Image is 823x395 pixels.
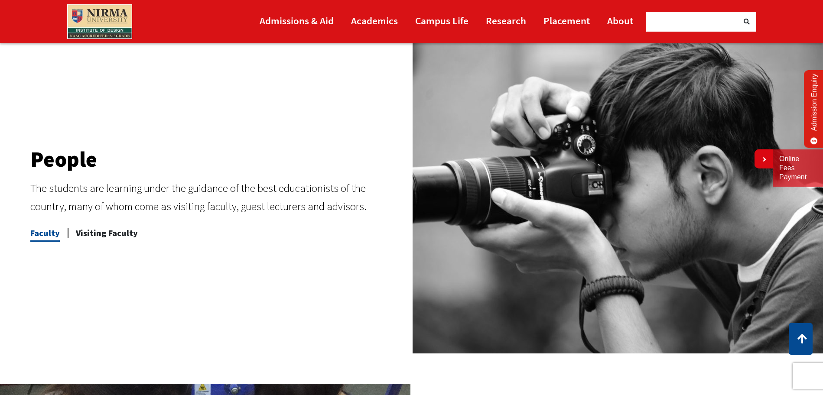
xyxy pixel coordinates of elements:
[351,11,398,30] a: Academics
[30,149,399,170] h2: People
[30,224,60,242] a: Faculty
[76,224,138,242] a: Visiting Faculty
[415,11,468,30] a: Campus Life
[30,179,399,216] div: The students are learning under the guidance of the best educationists of the country, many of wh...
[543,11,590,30] a: Placement
[486,11,526,30] a: Research
[607,11,633,30] a: About
[260,11,334,30] a: Admissions & Aid
[779,155,816,181] a: Online Fees Payment
[67,4,132,39] img: main_logo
